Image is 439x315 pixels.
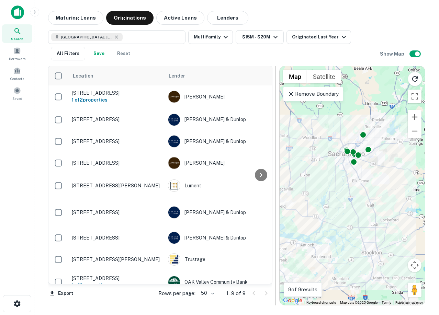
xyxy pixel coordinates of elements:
[236,30,284,44] button: $15M - $20M
[72,256,161,262] p: [STREET_ADDRESS][PERSON_NAME]
[168,114,271,126] div: [PERSON_NAME] & Dunlop
[382,301,391,304] a: Terms (opens in new tab)
[11,5,24,19] img: capitalize-icon.png
[11,36,23,42] span: Search
[198,288,215,298] div: 50
[281,296,304,305] a: Open this area in Google Maps (opens a new window)
[408,124,421,138] button: Zoom out
[207,11,248,25] button: Lenders
[12,96,22,101] span: Saved
[168,253,271,266] div: Trustage
[280,66,425,305] div: 0 0
[106,11,154,25] button: Originations
[72,235,161,241] p: [STREET_ADDRESS]
[168,207,180,218] img: picture
[113,47,135,60] button: Reset
[68,66,165,85] th: Location
[168,114,180,126] img: picture
[72,72,102,80] span: Location
[88,47,110,60] button: Save your search to get updates of matches that match your search criteria.
[408,258,421,272] button: Map camera controls
[2,24,32,43] a: Search
[395,301,423,304] a: Report a map error
[168,206,271,219] div: [PERSON_NAME] & Dunlop
[10,76,24,81] span: Contacts
[51,47,85,60] button: All Filters
[288,90,339,98] p: Remove Boundary
[306,300,336,305] button: Keyboard shortcuts
[168,276,180,288] img: picture
[2,44,32,63] a: Borrowers
[168,254,180,265] img: picture
[168,276,271,288] div: OAK Valley Community Bank
[288,285,317,294] p: 9 of 9 results
[48,288,75,299] button: Export
[156,11,204,25] button: Active Loans
[72,282,161,289] h6: 1 of 2 properties
[48,11,103,25] button: Maturing Loans
[72,209,161,215] p: [STREET_ADDRESS]
[72,96,161,104] h6: 1 of 2 properties
[340,301,378,304] span: Map data ©2025 Google
[408,72,422,86] button: Reload search area
[405,260,439,293] iframe: Chat Widget
[168,157,271,169] div: [PERSON_NAME]
[168,91,271,103] div: [PERSON_NAME]
[380,50,405,58] h6: Show Map
[72,138,161,144] p: [STREET_ADDRESS]
[2,84,32,103] a: Saved
[188,30,233,44] button: Multifamily
[168,157,180,169] img: picture
[72,160,161,166] p: [STREET_ADDRESS]
[408,110,421,124] button: Zoom in
[72,116,161,122] p: [STREET_ADDRESS]
[72,275,161,281] p: [STREET_ADDRESS]
[168,135,271,148] div: [PERSON_NAME] & Dunlop
[2,64,32,83] a: Contacts
[61,34,112,40] span: [GEOGRAPHIC_DATA], [GEOGRAPHIC_DATA], [GEOGRAPHIC_DATA]
[281,296,304,305] img: Google
[72,183,161,189] p: [STREET_ADDRESS][PERSON_NAME]
[9,56,25,61] span: Borrowers
[168,91,180,103] img: picture
[168,232,271,244] div: [PERSON_NAME] & Dunlop
[168,136,180,147] img: picture
[165,66,274,85] th: Lender
[72,90,161,96] p: [STREET_ADDRESS]
[307,70,341,83] button: Show satellite imagery
[283,70,307,83] button: Show street map
[158,289,195,297] p: Rows per page:
[169,72,185,80] span: Lender
[292,33,348,41] div: Originated Last Year
[168,180,180,191] img: picture
[408,90,421,103] button: Toggle fullscreen view
[168,232,180,244] img: picture
[48,30,185,44] button: [GEOGRAPHIC_DATA], [GEOGRAPHIC_DATA], [GEOGRAPHIC_DATA]
[226,289,246,297] p: 1–9 of 9
[168,179,271,192] div: Lument
[286,30,351,44] button: Originated Last Year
